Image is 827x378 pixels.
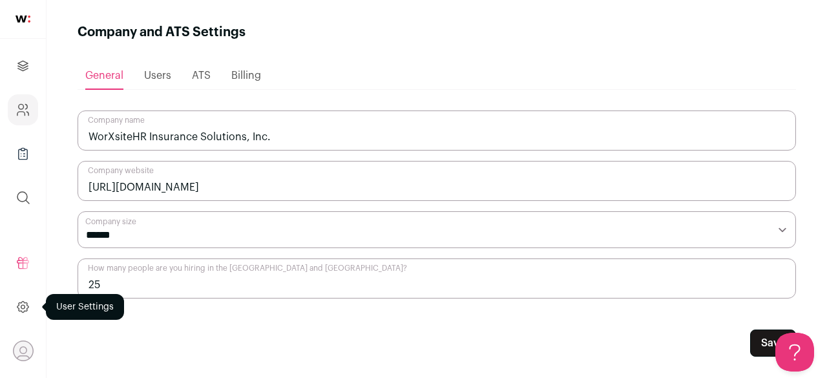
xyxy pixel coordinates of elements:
span: Users [144,70,171,81]
iframe: Help Scout Beacon - Open [775,333,814,372]
span: General [85,70,123,81]
a: Users [144,63,171,89]
button: Open dropdown [13,341,34,361]
a: Projects [8,50,38,81]
a: Billing [231,63,261,89]
img: wellfound-shorthand-0d5821cbd27db2630d0214b213865d53afaa358527fdda9d0ea32b1df1b89c2c.svg [16,16,30,23]
input: Company name [78,110,796,151]
span: ATS [192,70,211,81]
button: Save [750,330,796,357]
input: Company website [78,161,796,201]
input: How many people are you hiring in the US and Canada? [78,258,796,299]
a: ATS [192,63,211,89]
div: User Settings [46,294,124,320]
a: Company Lists [8,138,38,169]
a: Company and ATS Settings [8,94,38,125]
span: Billing [231,70,261,81]
h1: Company and ATS Settings [78,23,246,41]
